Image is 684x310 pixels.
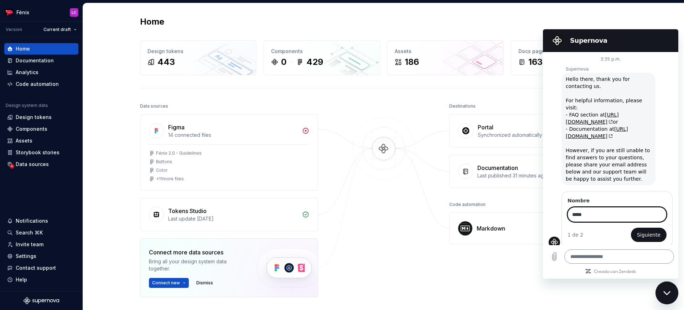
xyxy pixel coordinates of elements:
[168,207,207,215] div: Tokens Studio
[168,123,185,131] div: Figma
[511,40,627,75] a: Docs pages163
[16,125,47,133] div: Components
[147,48,249,55] div: Design tokens
[4,43,78,55] a: Home
[543,29,678,279] iframe: Ventana de mensajería
[6,27,22,32] div: Version
[4,112,78,123] a: Design tokens
[16,217,48,224] div: Notifications
[140,16,164,27] h2: Home
[405,56,419,68] div: 186
[193,278,216,288] button: Dismiss
[387,40,504,75] a: Assets186
[168,215,298,222] div: Last update [DATE]
[16,229,43,236] div: Search ⌘K
[140,198,318,231] a: Tokens StudioLast update [DATE]
[477,172,576,179] div: Last published 31 minutes ago
[528,56,543,68] div: 163
[264,40,380,75] a: Components0429
[24,297,59,304] svg: Supernova Logo
[16,69,38,76] div: Analytics
[16,149,59,156] div: Storybook stories
[449,101,476,111] div: Destinations
[43,27,71,32] span: Current draft
[4,67,78,78] a: Analytics
[518,48,620,55] div: Docs pages
[4,123,78,135] a: Components
[4,55,78,66] a: Documentation
[16,9,29,16] div: Fénix
[4,135,78,146] a: Assets
[4,159,78,170] a: Data sources
[140,114,318,191] a: Figma14 connected filesFénix 2.0 - GuidelinesButtonsColor+11more files
[4,250,78,262] a: Settings
[72,10,77,15] div: LC
[16,264,56,272] div: Contact support
[449,200,486,210] div: Code automation
[1,5,81,20] button: FénixLC
[478,123,493,131] div: Portal
[156,176,184,182] div: + 11 more files
[149,248,245,257] div: Connect more data sources
[281,56,286,68] div: 0
[395,48,496,55] div: Assets
[477,224,505,233] div: Markdown
[4,227,78,238] button: Search ⌘K
[16,137,32,144] div: Assets
[157,56,175,68] div: 443
[149,278,189,288] button: Connect new
[156,159,172,165] div: Buttons
[16,276,27,283] div: Help
[4,239,78,250] a: Invite team
[168,131,298,139] div: 14 connected files
[4,78,78,90] a: Code automation
[4,274,78,285] button: Help
[4,262,78,274] button: Contact support
[5,8,14,17] img: c22002f0-c20a-4db5-8808-0be8483c155a.png
[477,164,518,172] div: Documentation
[4,215,78,227] button: Notifications
[306,56,323,68] div: 429
[152,280,180,286] span: Connect new
[16,57,54,64] div: Documentation
[271,48,373,55] div: Components
[16,161,49,168] div: Data sources
[16,241,43,248] div: Invite team
[478,131,577,139] div: Synchronized automatically
[16,253,36,260] div: Settings
[16,81,59,88] div: Code automation
[40,25,80,35] button: Current draft
[140,101,168,111] div: Data sources
[655,281,678,304] iframe: Botón para iniciar la ventana de mensajería, conversación en curso
[6,103,48,108] div: Design system data
[4,147,78,158] a: Storybook stories
[140,40,256,75] a: Design tokens443
[16,114,52,121] div: Design tokens
[156,167,167,173] div: Color
[149,258,245,272] div: Bring all your design system data together.
[156,150,202,156] div: Fénix 2.0 - Guidelines
[16,45,30,52] div: Home
[196,280,213,286] span: Dismiss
